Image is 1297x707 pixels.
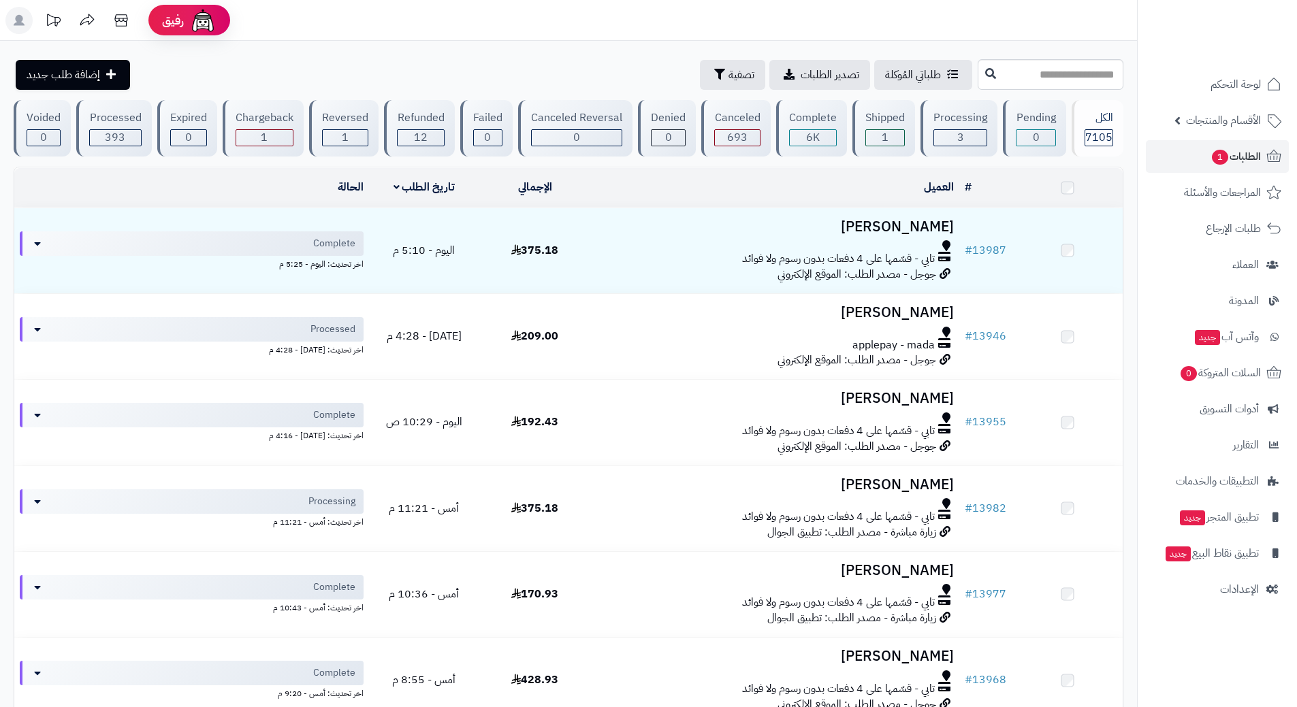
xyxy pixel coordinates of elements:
[665,129,672,146] span: 0
[398,130,443,146] div: 12
[965,328,972,344] span: #
[185,129,192,146] span: 0
[20,685,364,700] div: اخر تحديث: أمس - 9:20 م
[414,129,428,146] span: 12
[742,509,935,525] span: تابي - قسّمها على 4 دفعات بدون رسوم ولا فوائد
[313,408,355,422] span: Complete
[882,129,888,146] span: 1
[742,681,935,697] span: تابي - قسّمها على 4 دفعات بدون رسوم ولا فوائد
[778,266,936,282] span: جوجل - مصدر الطلب: الموقع الإلكتروني
[790,130,836,146] div: 6001
[965,414,1006,430] a: #13955
[1146,176,1289,209] a: المراجعات والأسئلة
[1016,110,1055,126] div: Pending
[220,100,306,157] a: Chargeback 1
[1146,501,1289,533] a: تطبيق المتجرجديد
[714,110,760,126] div: Canceled
[1204,27,1284,55] img: logo-2.png
[105,129,125,146] span: 393
[965,179,972,195] a: #
[1166,546,1191,561] span: جديد
[1200,399,1259,418] span: أدوات التسويق
[965,242,972,259] span: #
[1180,365,1197,381] span: 0
[596,391,954,406] h3: [PERSON_NAME]
[573,129,580,146] span: 0
[189,7,217,34] img: ai-face.png
[323,130,368,146] div: 1
[236,130,293,146] div: 1
[20,256,364,270] div: اخر تحديث: اليوم - 5:25 م
[397,110,444,126] div: Refunded
[767,524,936,540] span: زيارة مباشرة - مصدر الطلب: تطبيق الجوال
[458,100,515,157] a: Failed 0
[387,328,462,344] span: [DATE] - 4:28 م
[90,130,140,146] div: 393
[924,179,954,195] a: العميل
[389,586,459,602] span: أمس - 10:36 م
[1229,291,1259,310] span: المدونة
[1211,147,1261,166] span: الطلبات
[1146,429,1289,461] a: التقارير
[1033,129,1040,146] span: 0
[715,130,759,146] div: 693
[767,610,936,626] span: زيارة مباشرة - مصدر الطلب: تطبيق الجوال
[511,242,558,259] span: 375.18
[596,563,954,578] h3: [PERSON_NAME]
[1195,330,1220,345] span: جديد
[934,130,987,146] div: 3
[310,323,355,336] span: Processed
[965,242,1006,259] a: #13987
[162,12,184,29] span: رفيق
[1069,100,1126,157] a: الكل7105
[474,130,502,146] div: 0
[933,110,987,126] div: Processing
[965,414,972,430] span: #
[532,130,622,146] div: 0
[313,580,355,594] span: Complete
[957,129,964,146] span: 3
[801,67,859,83] span: تصدير الطلبات
[1233,435,1259,455] span: التقارير
[918,100,1000,157] a: Processing 3
[308,495,355,508] span: Processing
[778,438,936,455] span: جوجل - مصدر الطلب: الموقع الإلكتروني
[1146,320,1289,353] a: وآتس آبجديد
[392,672,455,688] span: أمس - 8:55 م
[511,414,558,430] span: 192.43
[596,477,954,493] h3: [PERSON_NAME]
[728,67,754,83] span: تصفية
[1146,537,1289,570] a: تطبيق نقاط البيعجديد
[1085,129,1112,146] span: 7105
[742,595,935,610] span: تابي - قسّمها على 4 دفعات بدون رسوم ولا فوائد
[342,129,349,146] span: 1
[1211,149,1228,165] span: 1
[20,342,364,356] div: اخر تحديث: [DATE] - 4:28 م
[1194,327,1259,346] span: وآتس آب
[965,500,972,516] span: #
[40,129,47,146] span: 0
[1220,580,1259,599] span: الإعدادات
[1146,140,1289,173] a: الطلبات1
[1146,357,1289,389] a: السلات المتروكة0
[850,100,918,157] a: Shipped 1
[852,338,935,353] span: applepay - mada
[27,130,60,146] div: 0
[20,599,364,614] div: اخر تحديث: أمس - 10:43 م
[518,179,552,195] a: الإجمالي
[789,110,837,126] div: Complete
[1000,100,1068,157] a: Pending 0
[1146,393,1289,425] a: أدوات التسويق
[652,130,685,146] div: 0
[699,100,773,157] a: Canceled 693
[742,423,935,439] span: تابي - قسّمها على 4 دفعات بدون رسوم ولا فوائد
[313,666,355,680] span: Complete
[1179,363,1261,382] span: السلات المتروكة
[778,352,936,368] span: جوجل - مصدر الطلب: الموقع الإلكتروني
[865,110,905,126] div: Shipped
[965,586,972,602] span: #
[322,110,368,126] div: Reversed
[1206,219,1261,238] span: طلبات الإرجاع
[511,500,558,516] span: 375.18
[1176,472,1259,491] span: التطبيقات والخدمات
